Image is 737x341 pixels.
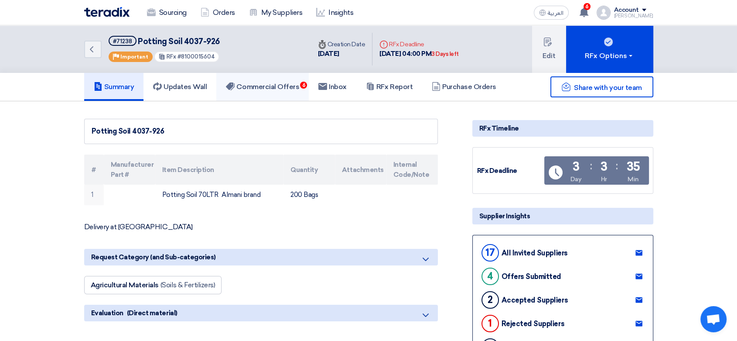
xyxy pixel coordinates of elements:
[84,73,144,101] a: Summary
[431,50,459,59] div: 3 Days left
[140,3,194,22] a: Sourcing
[91,281,159,289] span: Agricultural Materials
[283,155,335,185] th: Quantity
[92,126,430,137] div: Potting Soil 4037-926
[242,3,309,22] a: My Suppliers
[120,54,148,60] span: Important
[84,223,438,231] p: Delivery at [GEOGRAPHIC_DATA]
[477,166,543,176] div: RFx Deadline
[94,83,134,91] h5: Summary
[335,155,386,185] th: Attachments
[534,6,569,20] button: العربية
[572,161,579,173] div: 3
[583,3,590,10] span: 6
[84,185,104,205] td: 1
[601,175,607,184] div: Hr
[700,306,727,332] a: Open chat
[597,6,611,20] img: profile_test.png
[502,320,564,328] div: Rejected Suppliers
[422,73,506,101] a: Purchase Orders
[616,158,618,174] div: :
[143,73,216,101] a: Updates Wall
[356,73,422,101] a: RFx Report
[502,272,561,281] div: Offers Submitted
[472,208,653,224] div: Supplier Insights
[155,155,283,185] th: Item Description
[481,268,499,285] div: 4
[104,155,155,185] th: Manufacturer Part #
[601,161,607,173] div: 3
[318,83,347,91] h5: Inbox
[109,36,220,47] h5: Potting Soil 4037-926
[386,155,438,185] th: Internal Code/Note
[167,53,176,60] span: RFx
[432,83,496,91] h5: Purchase Orders
[585,51,634,61] div: RFx Options
[91,252,216,262] span: Request Category (and Sub-categories)
[318,40,365,49] div: Creation Date
[566,25,653,73] button: RFx Options
[160,281,215,289] span: (Soils & Fertilizers)
[153,83,207,91] h5: Updates Wall
[481,291,499,309] div: 2
[481,244,499,262] div: 17
[91,308,123,318] span: Evaluation
[628,175,639,184] div: Min
[502,249,568,257] div: All Invited Suppliers
[84,7,130,17] img: Teradix logo
[283,185,335,205] td: 200 Bags
[309,3,360,22] a: Insights
[379,40,459,49] div: RFx Deadline
[627,161,640,173] div: 35
[318,49,365,59] div: [DATE]
[177,53,215,60] span: #8100015604
[379,49,459,59] div: [DATE] 04:00 PM
[194,3,242,22] a: Orders
[127,308,177,318] span: (Direct material)
[548,10,563,16] span: العربية
[226,83,299,91] h5: Commercial Offers
[366,83,413,91] h5: RFx Report
[614,14,653,18] div: [PERSON_NAME]
[532,25,566,73] button: Edit
[590,158,592,174] div: :
[300,82,307,89] span: 6
[570,175,581,184] div: Day
[574,83,641,92] span: Share with your team
[614,7,639,14] div: Account
[472,120,653,137] div: RFx Timeline
[481,315,499,332] div: 1
[502,296,568,304] div: Accepted Suppliers
[155,185,283,205] td: Potting Soil 70LTR Almani brand
[309,73,356,101] a: Inbox
[84,155,104,185] th: #
[113,38,132,44] div: #71238
[138,37,220,46] span: Potting Soil 4037-926
[216,73,309,101] a: Commercial Offers6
